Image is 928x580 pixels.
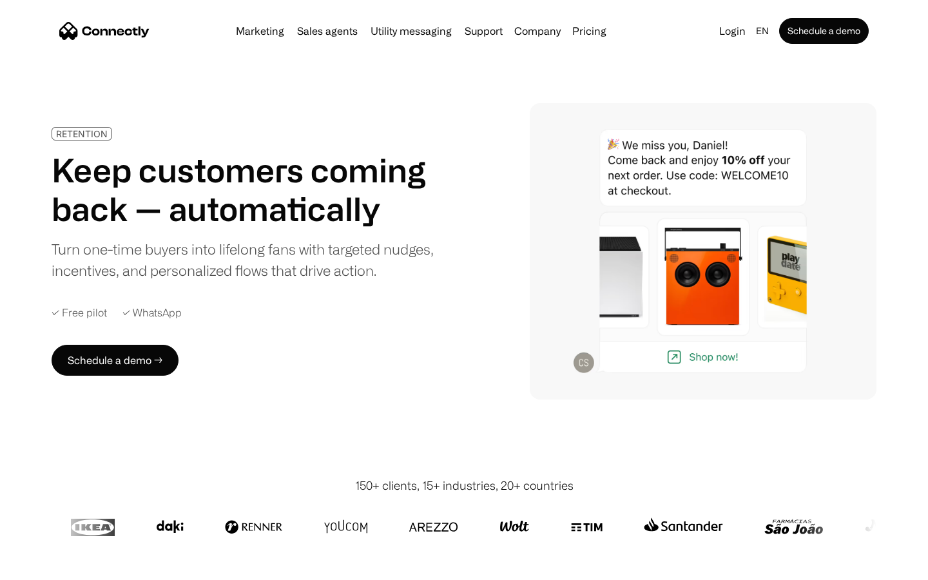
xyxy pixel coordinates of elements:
[355,477,574,494] div: 150+ clients, 15+ industries, 20+ countries
[231,26,289,36] a: Marketing
[751,22,777,40] div: en
[52,238,443,281] div: Turn one-time buyers into lifelong fans with targeted nudges, incentives, and personalized flows ...
[52,307,107,319] div: ✓ Free pilot
[756,22,769,40] div: en
[13,556,77,575] aside: Language selected: English
[567,26,612,36] a: Pricing
[56,129,108,139] div: RETENTION
[59,21,150,41] a: home
[514,22,561,40] div: Company
[714,22,751,40] a: Login
[292,26,363,36] a: Sales agents
[510,22,565,40] div: Company
[26,557,77,575] ul: Language list
[459,26,508,36] a: Support
[779,18,869,44] a: Schedule a demo
[52,151,443,228] h1: Keep customers coming back — automatically
[52,345,179,376] a: Schedule a demo →
[122,307,182,319] div: ✓ WhatsApp
[365,26,457,36] a: Utility messaging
